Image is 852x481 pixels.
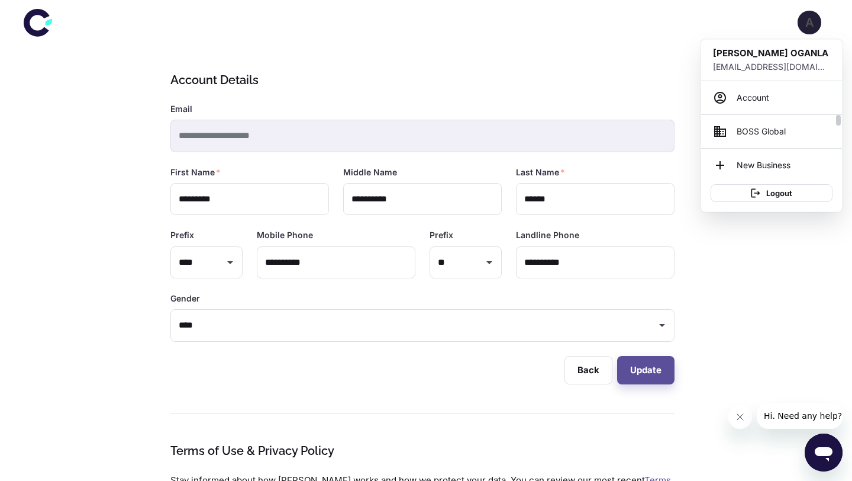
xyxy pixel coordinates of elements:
[713,47,830,60] h6: [PERSON_NAME] OGANLA
[713,60,830,73] p: [EMAIL_ADDRESS][DOMAIN_NAME]
[757,403,843,429] iframe: Message from company
[706,86,837,110] a: Account
[706,153,837,177] li: New Business
[728,405,752,429] iframe: Close message
[737,125,786,138] span: BOSS Global
[711,184,832,202] button: Logout
[805,434,843,472] iframe: Button to launch messaging window, conversation in progress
